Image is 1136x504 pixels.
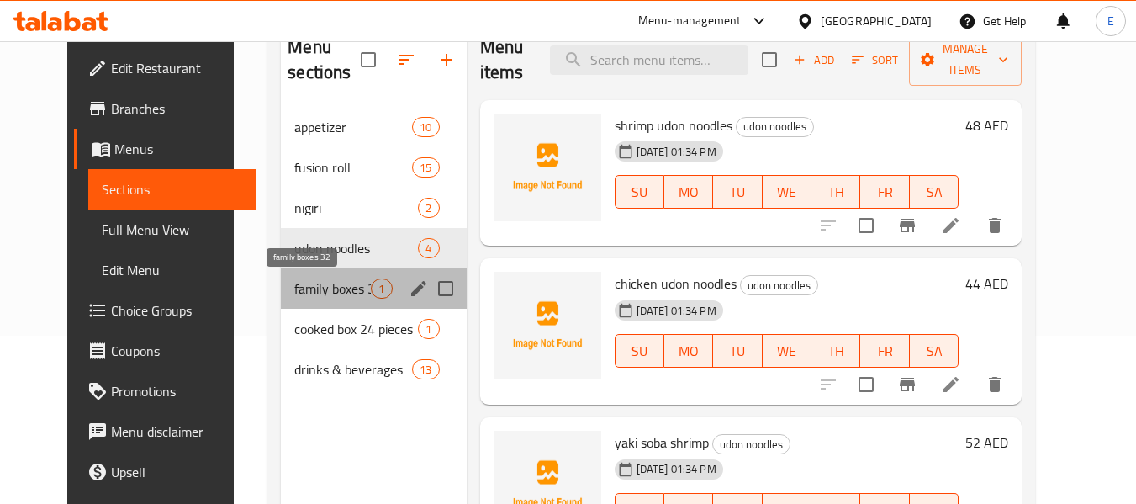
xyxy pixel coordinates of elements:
div: items [412,359,439,379]
span: Promotions [111,381,244,401]
div: Menu-management [638,11,742,31]
span: Select all sections [351,42,386,77]
button: FR [860,334,909,368]
span: Add item [787,47,841,73]
span: Menus [114,139,244,159]
div: items [418,238,439,258]
button: TH [811,334,860,368]
span: Choice Groups [111,300,244,321]
span: Sort sections [386,40,426,80]
button: SA [910,334,959,368]
button: delete [975,364,1015,405]
span: Coupons [111,341,244,361]
button: WE [763,334,811,368]
span: Manage items [922,39,1008,81]
span: [DATE] 01:34 PM [630,144,723,160]
span: Branches [111,98,244,119]
span: SU [622,180,658,204]
a: Menus [74,129,257,169]
div: nigiri2 [281,188,466,228]
h6: 48 AED [965,114,1008,137]
a: Sections [88,169,257,210]
a: Edit Menu [88,250,257,290]
span: family boxes 32 [294,279,371,299]
span: Upsell [111,462,244,482]
span: TH [818,180,853,204]
button: TU [713,334,762,368]
button: SU [615,334,664,368]
button: Branch-specific-item [887,364,927,405]
span: MO [671,339,706,363]
span: E [1107,12,1114,30]
button: Branch-specific-item [887,205,927,246]
div: drinks & beverages13 [281,349,466,390]
span: FR [867,339,902,363]
span: 15 [413,160,438,176]
a: Edit menu item [941,215,961,236]
span: Sections [102,179,244,199]
span: SA [917,339,952,363]
span: Sort [852,50,898,70]
div: items [412,117,439,137]
span: Menu disclaimer [111,422,244,442]
a: Coupons [74,331,257,371]
span: Sort items [841,47,909,73]
a: Full Menu View [88,210,257,250]
button: MO [664,175,713,209]
span: drinks & beverages [294,359,412,379]
span: Select to update [848,367,884,402]
button: WE [763,175,811,209]
span: WE [769,180,805,204]
span: TH [818,339,853,363]
span: SU [622,339,658,363]
button: FR [860,175,909,209]
div: [GEOGRAPHIC_DATA] [821,12,932,30]
a: Branches [74,88,257,129]
button: Manage items [909,34,1022,86]
button: TH [811,175,860,209]
h6: 44 AED [965,272,1008,295]
button: Add section [426,40,467,80]
a: Edit Restaurant [74,48,257,88]
span: chicken udon noodles [615,271,737,296]
div: udon noodles [740,275,818,295]
span: cooked box 24 pieces [294,319,418,339]
nav: Menu sections [281,100,466,396]
div: udon noodles [736,117,814,137]
button: Sort [848,47,902,73]
div: family boxes 321edit [281,268,466,309]
span: udon noodles [741,276,817,295]
div: udon noodles4 [281,228,466,268]
div: appetizer10 [281,107,466,147]
span: MO [671,180,706,204]
button: edit [406,276,431,301]
a: Menu disclaimer [74,411,257,452]
span: [DATE] 01:34 PM [630,461,723,477]
a: Promotions [74,371,257,411]
span: fusion roll [294,157,412,178]
span: appetizer [294,117,412,137]
span: yaki soba shrimp [615,430,709,455]
div: items [412,157,439,178]
span: Edit Restaurant [111,58,244,78]
span: nigiri [294,198,418,218]
span: shrimp udon noodles [615,113,732,138]
h6: 52 AED [965,431,1008,454]
button: SU [615,175,664,209]
button: delete [975,205,1015,246]
span: 2 [419,200,438,216]
img: shrimp udon noodles [494,114,601,221]
span: TU [720,339,755,363]
span: 4 [419,241,438,257]
input: search [550,45,748,75]
a: Edit menu item [941,374,961,395]
span: FR [867,180,902,204]
span: udon noodles [737,117,813,136]
span: WE [769,339,805,363]
div: udon noodles [294,238,418,258]
span: SA [917,180,952,204]
span: 10 [413,119,438,135]
span: Add [791,50,837,70]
